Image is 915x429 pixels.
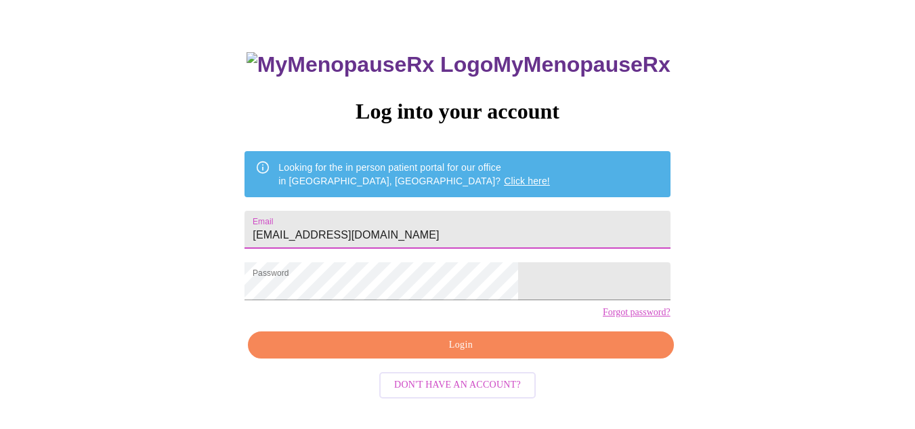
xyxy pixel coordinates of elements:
[247,52,671,77] h3: MyMenopauseRx
[603,307,671,318] a: Forgot password?
[263,337,658,354] span: Login
[247,52,493,77] img: MyMenopauseRx Logo
[394,377,521,394] span: Don't have an account?
[504,176,550,186] a: Click here!
[244,99,670,124] h3: Log into your account
[278,155,550,193] div: Looking for the in person patient portal for our office in [GEOGRAPHIC_DATA], [GEOGRAPHIC_DATA]?
[248,331,673,359] button: Login
[379,372,536,399] button: Don't have an account?
[376,378,539,390] a: Don't have an account?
